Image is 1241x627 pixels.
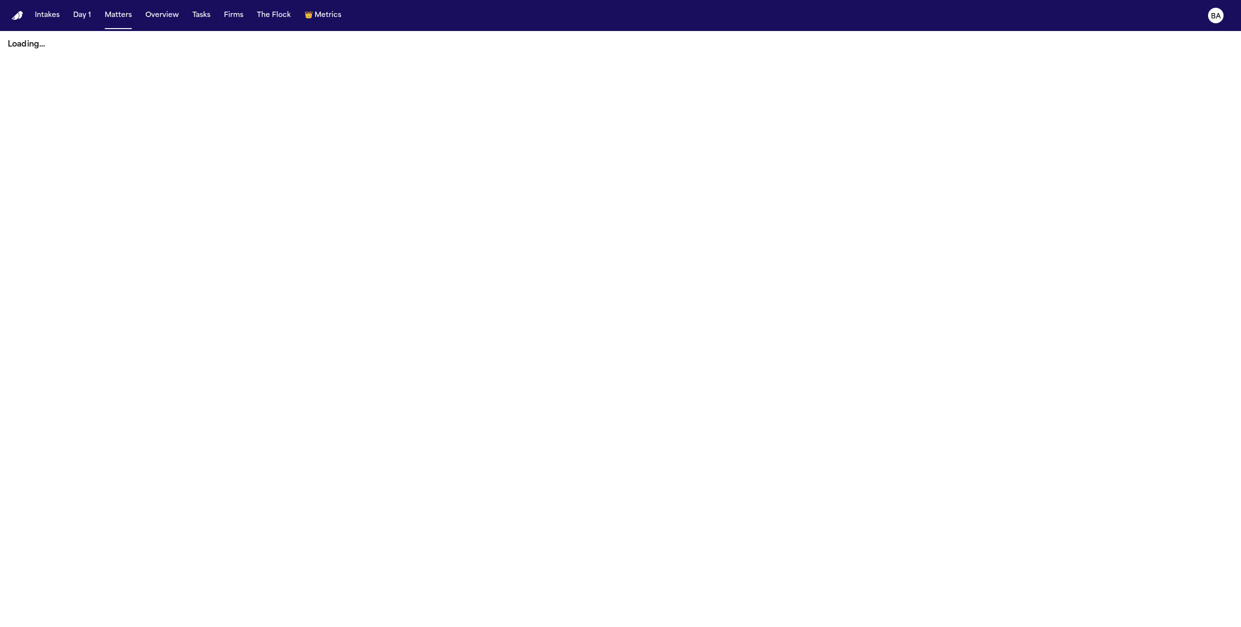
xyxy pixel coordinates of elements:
button: Matters [101,7,136,24]
p: Loading... [8,39,1233,50]
button: Overview [142,7,183,24]
button: Firms [220,7,247,24]
button: The Flock [253,7,295,24]
button: crownMetrics [301,7,345,24]
a: Home [12,11,23,20]
button: Intakes [31,7,64,24]
img: Finch Logo [12,11,23,20]
span: crown [304,11,313,20]
text: BA [1211,13,1221,20]
span: Metrics [315,11,341,20]
button: Day 1 [69,7,95,24]
button: Tasks [189,7,214,24]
